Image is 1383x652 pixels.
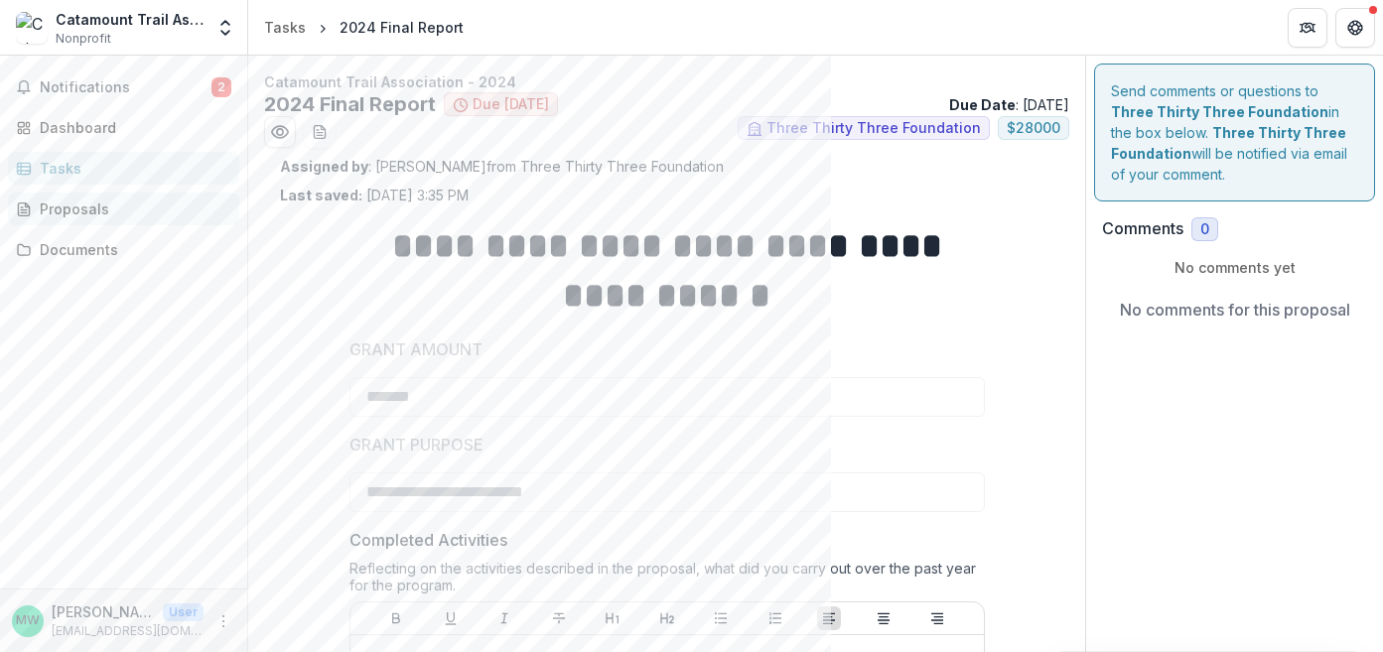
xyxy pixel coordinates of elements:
[766,120,981,137] span: Three Thirty Three Foundation
[52,622,204,640] p: [EMAIL_ADDRESS][DOMAIN_NAME]
[1102,219,1183,238] h2: Comments
[1111,124,1346,162] strong: Three Thirty Three Foundation
[40,239,223,260] div: Documents
[211,609,235,633] button: More
[601,606,624,630] button: Heading 1
[349,337,483,361] p: GRANT AMOUNT
[763,606,787,630] button: Ordered List
[547,606,571,630] button: Strike
[384,606,408,630] button: Bold
[949,94,1069,115] p: : [DATE]
[211,8,239,48] button: Open entity switcher
[40,117,223,138] div: Dashboard
[1120,298,1350,322] p: No comments for this proposal
[8,233,239,266] a: Documents
[56,30,111,48] span: Nonprofit
[949,96,1016,113] strong: Due Date
[280,185,469,205] p: [DATE] 3:35 PM
[280,158,368,175] strong: Assigned by
[492,606,516,630] button: Italicize
[925,606,949,630] button: Align Right
[264,92,436,116] h2: 2024 Final Report
[256,13,472,42] nav: breadcrumb
[1094,64,1375,201] div: Send comments or questions to in the box below. will be notified via email of your comment.
[40,198,223,219] div: Proposals
[8,152,239,185] a: Tasks
[349,528,507,552] p: Completed Activities
[264,116,296,148] button: Preview 34ad3e02-84e7-458f-ba71-6d2b9c54c0e7.pdf
[349,433,484,456] p: GRANT PURPOSE
[264,71,1069,92] p: Catamount Trail Association - 2024
[280,156,1053,177] p: : [PERSON_NAME] from Three Thirty Three Foundation
[1007,120,1060,137] span: $ 28000
[56,9,204,30] div: Catamount Trail Association
[655,606,679,630] button: Heading 2
[8,71,239,103] button: Notifications2
[211,77,231,97] span: 2
[52,601,155,622] p: [PERSON_NAME]
[8,111,239,144] a: Dashboard
[439,606,463,630] button: Underline
[1288,8,1327,48] button: Partners
[256,13,314,42] a: Tasks
[304,116,336,148] button: download-word-button
[473,96,549,113] span: Due [DATE]
[40,158,223,179] div: Tasks
[340,17,464,38] div: 2024 Final Report
[872,606,896,630] button: Align Center
[280,187,362,203] strong: Last saved:
[16,12,48,44] img: Catamount Trail Association
[1335,8,1375,48] button: Get Help
[349,560,985,601] div: Reflecting on the activities described in the proposal, what did you carry out over the past year...
[1200,221,1209,238] span: 0
[817,606,841,630] button: Align Left
[709,606,733,630] button: Bullet List
[40,79,211,96] span: Notifications
[264,17,306,38] div: Tasks
[1102,257,1367,278] p: No comments yet
[163,603,204,621] p: User
[1111,103,1328,120] strong: Three Thirty Three Foundation
[8,193,239,225] a: Proposals
[16,614,40,627] div: Matt Williams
